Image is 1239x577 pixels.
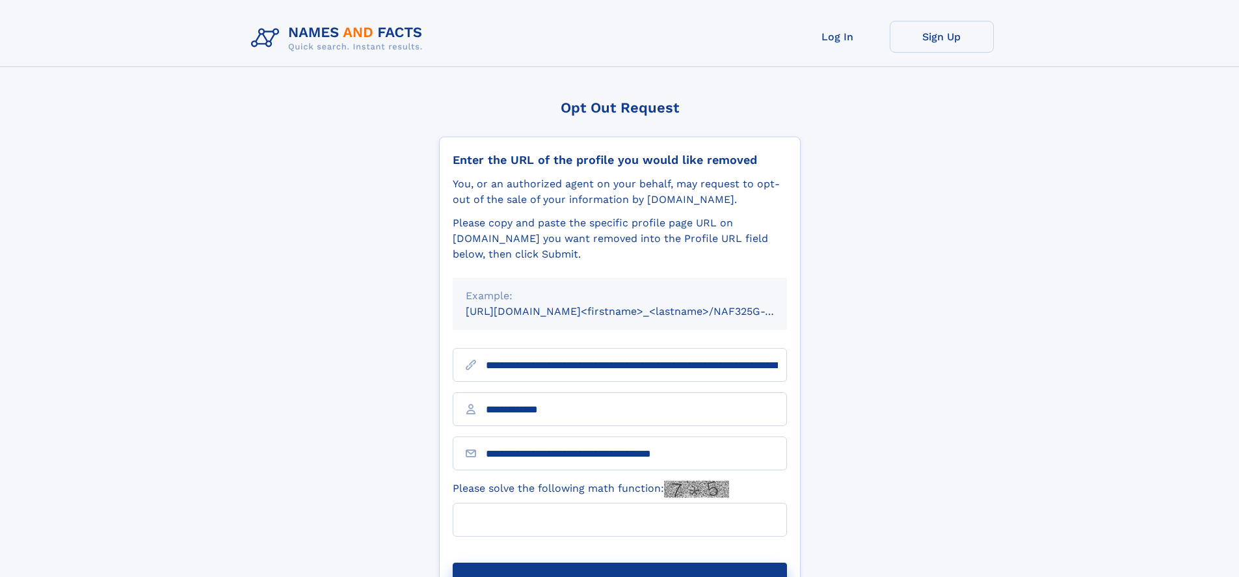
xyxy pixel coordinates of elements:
[453,215,787,262] div: Please copy and paste the specific profile page URL on [DOMAIN_NAME] you want removed into the Pr...
[453,176,787,208] div: You, or an authorized agent on your behalf, may request to opt-out of the sale of your informatio...
[453,481,729,498] label: Please solve the following math function:
[246,21,433,56] img: Logo Names and Facts
[466,288,774,304] div: Example:
[786,21,890,53] a: Log In
[453,153,787,167] div: Enter the URL of the profile you would like removed
[466,305,812,317] small: [URL][DOMAIN_NAME]<firstname>_<lastname>/NAF325G-xxxxxxxx
[439,100,801,116] div: Opt Out Request
[890,21,994,53] a: Sign Up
